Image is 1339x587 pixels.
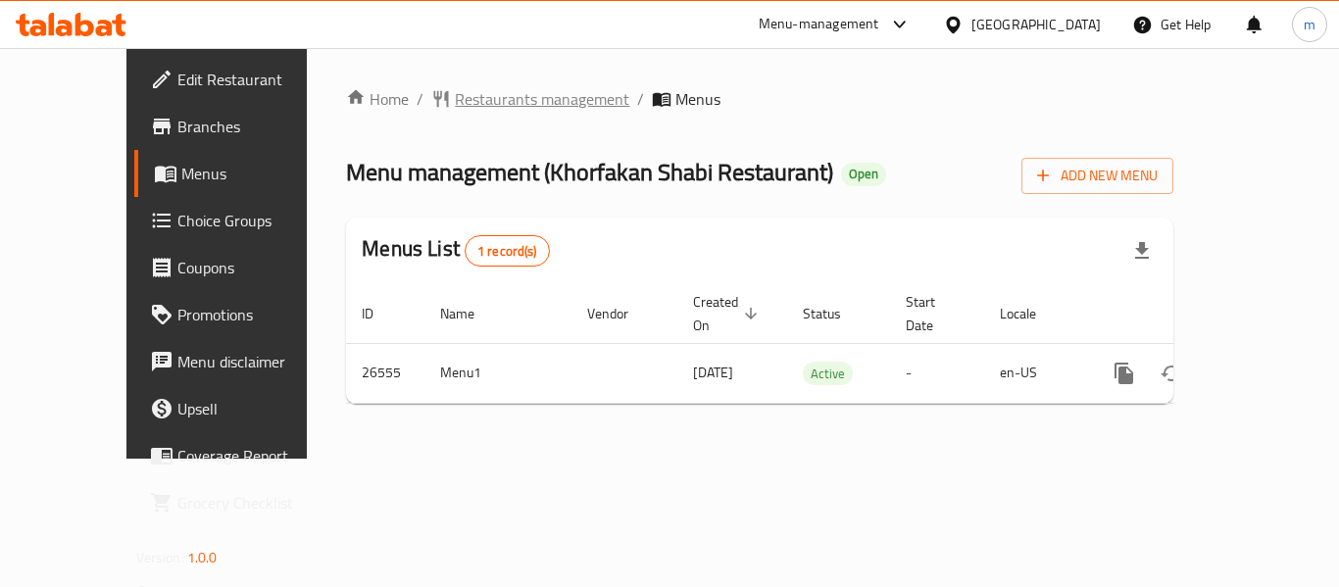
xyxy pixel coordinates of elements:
[890,343,984,403] td: -
[177,256,334,279] span: Coupons
[1037,164,1158,188] span: Add New Menu
[177,303,334,326] span: Promotions
[134,103,350,150] a: Branches
[177,68,334,91] span: Edit Restaurant
[1085,284,1305,344] th: Actions
[759,13,879,36] div: Menu-management
[693,360,733,385] span: [DATE]
[362,302,399,325] span: ID
[134,291,350,338] a: Promotions
[971,14,1101,35] div: [GEOGRAPHIC_DATA]
[1304,14,1315,35] span: m
[134,197,350,244] a: Choice Groups
[1021,158,1173,194] button: Add New Menu
[177,209,334,232] span: Choice Groups
[346,87,409,111] a: Home
[134,150,350,197] a: Menus
[181,162,334,185] span: Menus
[346,343,424,403] td: 26555
[177,444,334,467] span: Coverage Report
[134,244,350,291] a: Coupons
[177,350,334,373] span: Menu disclaimer
[455,87,629,111] span: Restaurants management
[424,343,571,403] td: Menu1
[431,87,629,111] a: Restaurants management
[346,284,1305,404] table: enhanced table
[440,302,500,325] span: Name
[346,87,1173,111] nav: breadcrumb
[134,432,350,479] a: Coverage Report
[1101,350,1148,397] button: more
[841,163,886,186] div: Open
[1148,350,1195,397] button: Change Status
[1000,302,1062,325] span: Locale
[362,234,549,267] h2: Menus List
[906,290,961,337] span: Start Date
[465,235,550,267] div: Total records count
[134,56,350,103] a: Edit Restaurant
[803,362,853,385] div: Active
[177,115,334,138] span: Branches
[187,545,218,570] span: 1.0.0
[466,242,549,261] span: 1 record(s)
[134,338,350,385] a: Menu disclaimer
[134,479,350,526] a: Grocery Checklist
[177,491,334,514] span: Grocery Checklist
[587,302,654,325] span: Vendor
[177,397,334,420] span: Upsell
[803,363,853,385] span: Active
[346,150,833,194] span: Menu management ( Khorfakan Shabi Restaurant )
[1118,227,1165,274] div: Export file
[675,87,720,111] span: Menus
[417,87,423,111] li: /
[803,302,867,325] span: Status
[984,343,1085,403] td: en-US
[134,385,350,432] a: Upsell
[841,166,886,182] span: Open
[637,87,644,111] li: /
[136,545,184,570] span: Version:
[693,290,764,337] span: Created On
